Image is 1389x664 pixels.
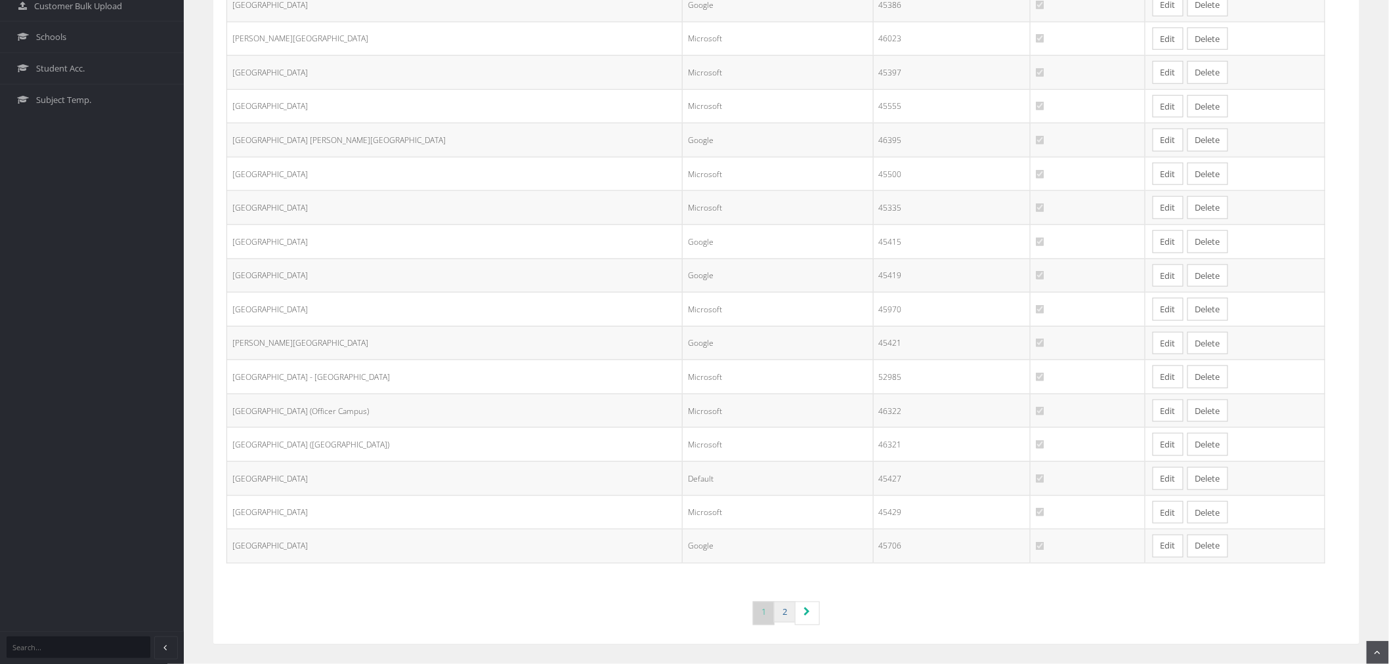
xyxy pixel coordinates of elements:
td: 45429 [873,495,1031,529]
a: Edit [1153,129,1184,152]
a: 2 [774,602,796,623]
nav: Page navigation [753,590,820,644]
td: Microsoft [683,157,873,191]
td: [GEOGRAPHIC_DATA] [227,157,683,191]
button: Delete [1187,332,1228,355]
a: Edit [1153,535,1184,558]
button: Delete [1187,196,1228,219]
td: Microsoft [683,293,873,327]
a: Edit [1153,196,1184,219]
button: Delete [1187,467,1228,490]
td: 46395 [873,123,1031,157]
td: 45421 [873,326,1031,360]
a: Edit [1153,163,1184,186]
td: Microsoft [683,394,873,428]
button: Delete [1187,433,1228,456]
button: Delete [1187,61,1228,84]
td: 45335 [873,191,1031,225]
td: 45500 [873,157,1031,191]
button: Delete [1187,95,1228,118]
span: Subject Temp. [36,94,91,106]
td: [GEOGRAPHIC_DATA] (Officer Campus) [227,394,683,428]
button: Delete [1187,535,1228,558]
td: [GEOGRAPHIC_DATA] [227,191,683,225]
a: Edit [1153,28,1184,51]
button: Delete [1187,400,1228,423]
button: Delete [1187,298,1228,321]
td: 46023 [873,22,1031,56]
td: 46321 [873,428,1031,462]
td: [PERSON_NAME][GEOGRAPHIC_DATA] [227,22,683,56]
td: Google [683,529,873,564]
a: Edit [1153,61,1184,84]
a: Edit [1153,332,1184,355]
td: [GEOGRAPHIC_DATA] - [GEOGRAPHIC_DATA] [227,360,683,394]
td: Google [683,123,873,157]
span: Student Acc. [36,62,85,75]
td: 45415 [873,225,1031,259]
a: Edit [1153,365,1184,388]
td: Google [683,326,873,360]
a: Edit [1153,400,1184,423]
td: 46322 [873,394,1031,428]
button: Delete [1187,163,1228,186]
a: Edit [1153,230,1184,253]
td: [GEOGRAPHIC_DATA] [227,225,683,259]
td: [PERSON_NAME][GEOGRAPHIC_DATA] [227,326,683,360]
td: 45970 [873,293,1031,327]
td: Microsoft [683,428,873,462]
td: [GEOGRAPHIC_DATA] [227,495,683,529]
button: Delete [1187,365,1228,388]
td: 45706 [873,529,1031,564]
td: Microsoft [683,89,873,123]
td: Google [683,259,873,293]
button: Delete [1187,129,1228,152]
a: Edit [1153,95,1184,118]
td: 45427 [873,461,1031,495]
td: [GEOGRAPHIC_DATA] [227,56,683,90]
a: Edit [1153,467,1184,490]
button: Delete [1187,28,1228,51]
button: Delete [1187,501,1228,524]
button: Delete [1187,230,1228,253]
td: [GEOGRAPHIC_DATA] [227,89,683,123]
td: Microsoft [683,56,873,90]
td: Microsoft [683,360,873,394]
td: 45397 [873,56,1031,90]
a: Edit [1153,298,1184,321]
td: [GEOGRAPHIC_DATA] [227,461,683,495]
a: Edit [1153,433,1184,456]
td: 45419 [873,259,1031,293]
td: Microsoft [683,191,873,225]
td: Google [683,225,873,259]
td: [GEOGRAPHIC_DATA] [227,259,683,293]
td: Microsoft [683,495,873,529]
td: Microsoft [683,22,873,56]
td: [GEOGRAPHIC_DATA] [227,293,683,327]
input: Search... [7,636,150,658]
td: [GEOGRAPHIC_DATA] [227,529,683,564]
a: Edit [1153,501,1184,524]
td: [GEOGRAPHIC_DATA] ([GEOGRAPHIC_DATA]) [227,428,683,462]
td: [GEOGRAPHIC_DATA] [PERSON_NAME][GEOGRAPHIC_DATA] [227,123,683,157]
a: 1 [753,602,775,625]
a: Edit [1153,264,1184,287]
span: Schools [36,31,66,43]
button: Delete [1187,264,1228,287]
td: 45555 [873,89,1031,123]
td: Default [683,461,873,495]
td: 52985 [873,360,1031,394]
